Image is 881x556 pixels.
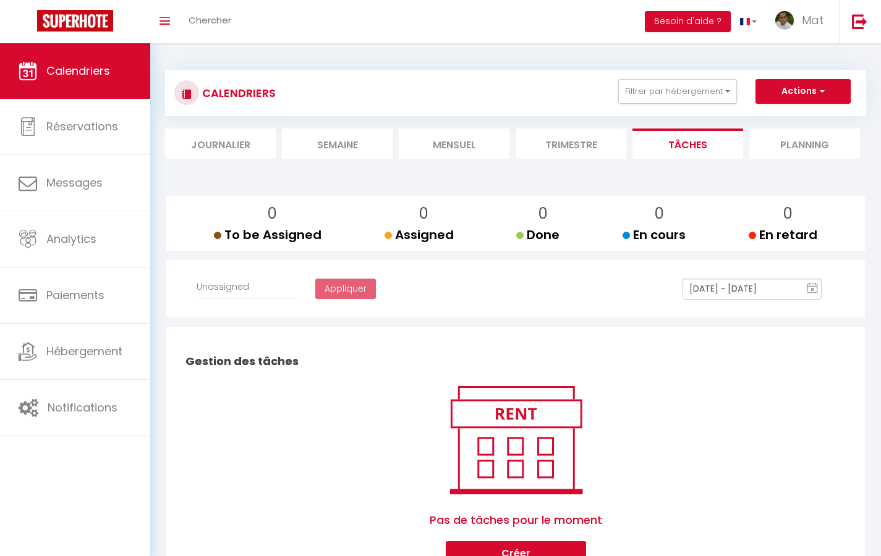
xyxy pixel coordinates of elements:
[683,279,822,300] input: Select Date Range
[214,226,321,243] span: To be Assigned
[516,226,560,243] span: Done
[749,226,817,243] span: En retard
[46,287,104,303] span: Paiements
[182,342,849,381] h2: Gestion des tâches
[749,128,860,159] li: Planning
[315,279,376,300] button: Appliquer
[526,202,560,225] p: 0
[430,499,602,541] span: Pas de tâches pour le moment
[37,10,113,32] img: Super Booking
[165,128,276,159] li: Journalier
[632,128,743,159] li: Tâches
[282,128,393,159] li: Semaine
[399,128,509,159] li: Mensuel
[224,202,321,225] p: 0
[394,202,454,225] p: 0
[46,343,122,359] span: Hébergement
[189,14,231,27] span: Chercher
[437,381,595,499] img: rent.png
[775,11,794,30] img: ...
[46,119,118,134] span: Réservations
[755,79,851,104] button: Actions
[46,63,110,78] span: Calendriers
[623,226,686,243] span: En cours
[46,231,96,246] span: Analytics
[48,400,117,415] span: Notifications
[759,202,817,225] p: 0
[199,79,276,107] h3: CALENDRIERS
[516,128,626,159] li: Trimestre
[46,175,103,190] span: Messages
[645,11,731,32] button: Besoin d'aide ?
[10,5,47,42] button: Ouvrir le widget de chat LiveChat
[852,14,867,29] img: logout
[632,202,686,225] p: 0
[385,226,454,243] span: Assigned
[618,79,737,104] button: Filtrer par hébergement
[811,287,814,292] text: 8
[802,12,824,28] span: Mat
